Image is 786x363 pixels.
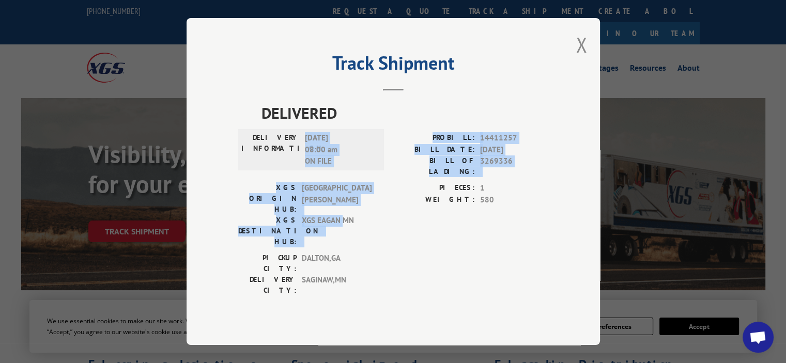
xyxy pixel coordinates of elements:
[241,132,300,167] label: DELIVERY INFORMATION:
[480,182,548,194] span: 1
[480,132,548,144] span: 14411257
[393,194,475,206] label: WEIGHT:
[743,322,774,353] div: Open chat
[238,182,297,215] label: XGS ORIGIN HUB:
[302,274,372,296] span: SAGINAW , MN
[238,56,548,75] h2: Track Shipment
[393,182,475,194] label: PIECES:
[480,144,548,156] span: [DATE]
[238,274,297,296] label: DELIVERY CITY:
[302,215,372,247] span: XGS EAGAN MN
[393,144,475,156] label: BILL DATE:
[480,155,548,177] span: 3269336
[305,132,375,167] span: [DATE] 08:00 am ON FILE
[261,101,548,124] span: DELIVERED
[576,31,587,58] button: Close modal
[480,194,548,206] span: 580
[238,215,297,247] label: XGS DESTINATION HUB:
[302,182,372,215] span: [GEOGRAPHIC_DATA][PERSON_NAME]
[393,155,475,177] label: BILL OF LADING:
[302,252,372,274] span: DALTON , GA
[238,252,297,274] label: PICKUP CITY:
[393,132,475,144] label: PROBILL:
